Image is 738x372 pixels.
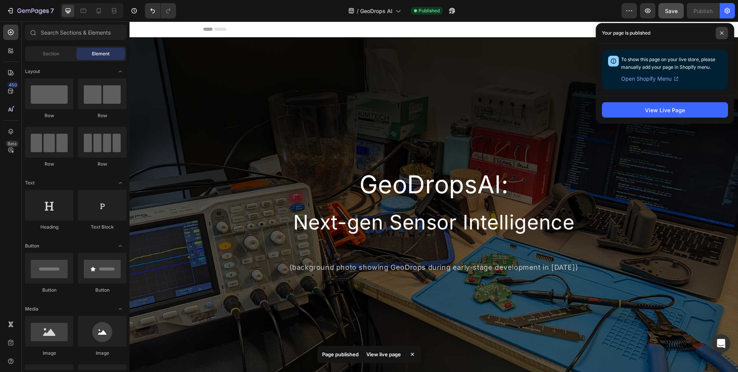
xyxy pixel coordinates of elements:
span: Toggle open [114,65,126,78]
button: Publish [687,3,719,18]
p: Your page is published [602,29,650,37]
span: Save [665,8,678,14]
input: Search Sections & Elements [25,25,126,40]
div: Heading [25,224,73,231]
button: View Live Page [602,102,728,118]
span: Toggle open [114,240,126,252]
span: Section [43,50,59,57]
div: Beta [6,141,18,147]
div: Button [25,287,73,294]
div: Text Block [78,224,126,231]
span: To show this page on your live store, please manually add your page in Shopify menu. [621,56,715,70]
div: Image [78,350,126,357]
iframe: Design area [130,22,738,372]
span: Media [25,306,38,312]
span: Toggle open [114,303,126,315]
span: / [357,7,359,15]
div: Image [25,350,73,357]
span: Published [419,7,440,14]
div: Row [25,161,73,168]
span: Text [25,179,35,186]
div: Open Intercom Messenger [712,334,730,353]
div: Button [78,287,126,294]
span: Toggle open [114,177,126,189]
span: GeoDrops AI [360,7,392,15]
span: (background photo showing GeoDrops during early-stage development in [DATE]) [160,242,449,250]
p: 7 [50,6,54,15]
div: Row [78,161,126,168]
div: View Live Page [645,106,685,114]
div: Row [78,112,126,119]
div: Row [25,112,73,119]
span: Button [25,242,39,249]
button: 7 [3,3,57,18]
p: Page published [322,350,359,358]
div: View live page [362,349,406,360]
span: Layout [25,68,40,75]
div: Publish [693,7,713,15]
button: Save [658,3,684,18]
div: Undo/Redo [145,3,176,18]
span: Open Shopify Menu [621,74,672,83]
div: 450 [7,82,18,88]
span: Element [92,50,110,57]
